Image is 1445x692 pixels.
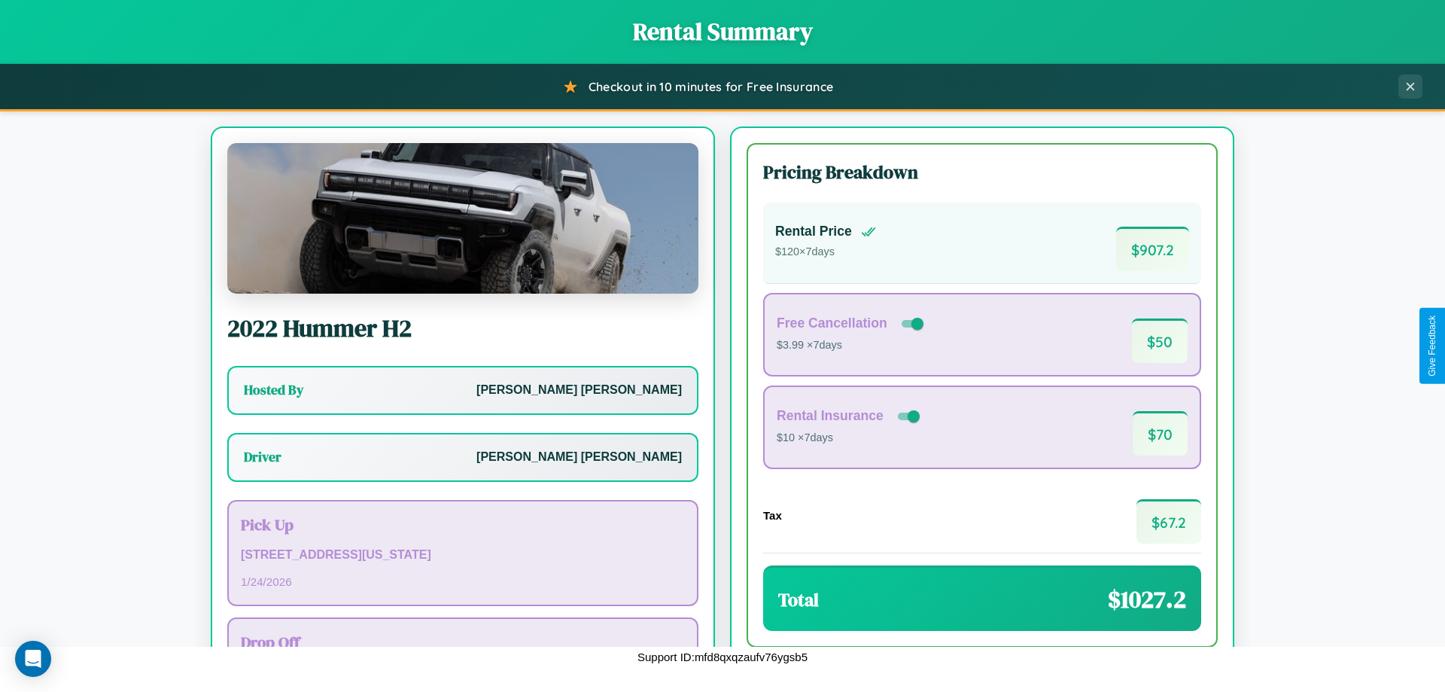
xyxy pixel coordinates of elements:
span: $ 907.2 [1116,227,1189,271]
h3: Hosted By [244,381,303,399]
img: Hummer H2 [227,143,698,294]
h3: Pick Up [241,514,685,535]
div: Open Intercom Messenger [15,641,51,677]
h1: Rental Summary [15,15,1430,48]
span: $ 1027.2 [1108,583,1186,616]
span: Checkout in 10 minutes for Free Insurance [589,79,833,94]
p: $3.99 × 7 days [777,336,926,355]
span: $ 50 [1132,319,1188,363]
h3: Pricing Breakdown [763,160,1201,184]
span: $ 70 [1133,411,1188,456]
div: Give Feedback [1427,316,1437,376]
h3: Drop Off [241,631,685,653]
h3: Total [778,587,819,612]
h4: Rental Insurance [777,408,884,424]
h4: Free Cancellation [777,316,887,331]
h2: 2022 Hummer H2 [227,312,698,345]
p: [PERSON_NAME] [PERSON_NAME] [476,447,682,468]
p: $ 120 × 7 days [775,242,876,262]
p: Support ID: mfd8qxqzaufv76ygsb5 [637,647,808,667]
h3: Driver [244,448,281,466]
p: [PERSON_NAME] [PERSON_NAME] [476,380,682,401]
p: 1 / 24 / 2026 [241,572,685,592]
h4: Tax [763,509,782,522]
h4: Rental Price [775,224,852,239]
p: $10 × 7 days [777,428,923,448]
p: [STREET_ADDRESS][US_STATE] [241,544,685,566]
span: $ 67.2 [1136,499,1201,544]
